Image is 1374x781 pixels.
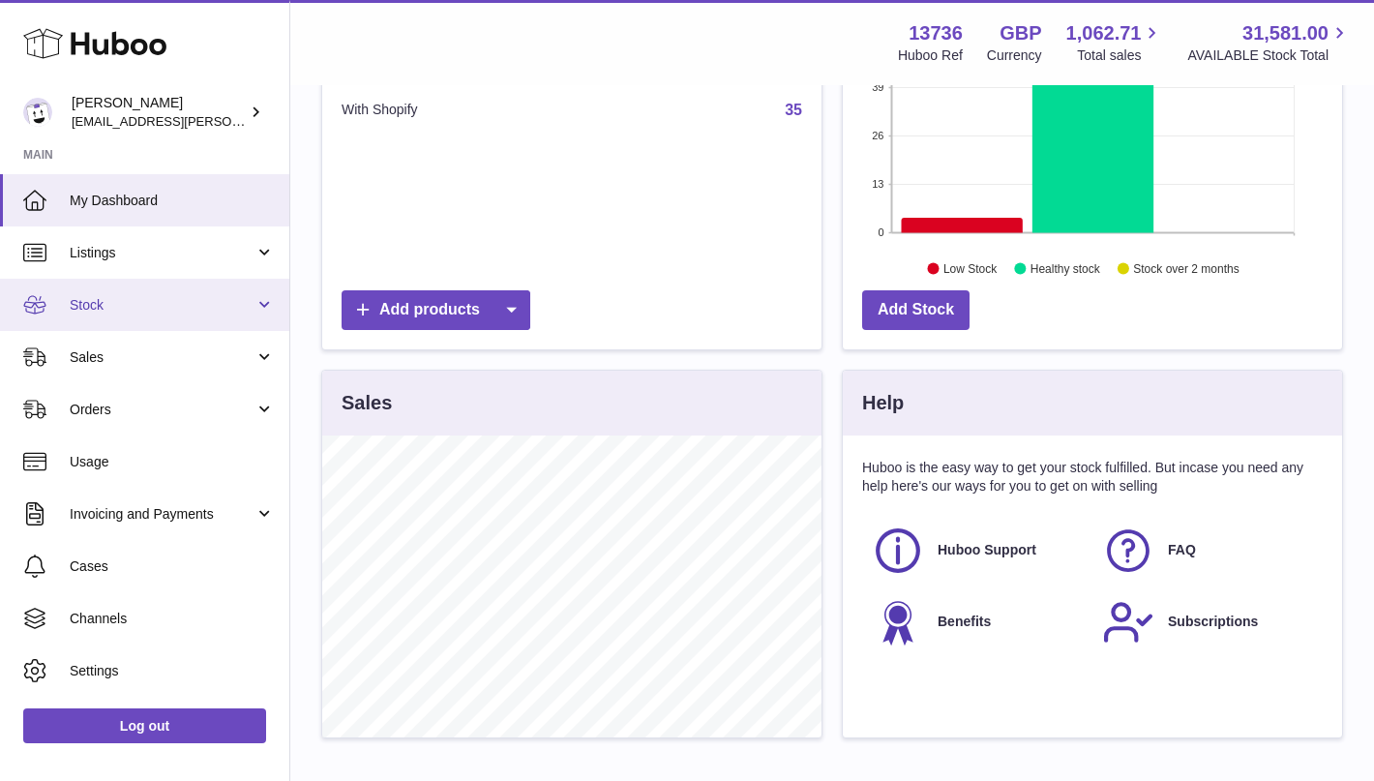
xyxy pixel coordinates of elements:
[342,390,392,416] h3: Sales
[70,453,275,471] span: Usage
[70,401,254,419] span: Orders
[938,541,1036,559] span: Huboo Support
[909,20,963,46] strong: 13736
[1168,541,1196,559] span: FAQ
[785,102,802,118] a: 35
[1133,261,1239,275] text: Stock over 2 months
[72,113,388,129] span: [EMAIL_ADDRESS][PERSON_NAME][DOMAIN_NAME]
[872,596,1083,648] a: Benefits
[70,244,254,262] span: Listings
[1000,20,1041,46] strong: GBP
[872,130,883,141] text: 26
[1242,20,1329,46] span: 31,581.00
[1077,46,1163,65] span: Total sales
[23,708,266,743] a: Log out
[1066,20,1164,65] a: 1,062.71 Total sales
[1102,596,1313,648] a: Subscriptions
[70,296,254,315] span: Stock
[872,81,883,93] text: 39
[1187,20,1351,65] a: 31,581.00 AVAILABLE Stock Total
[70,192,275,210] span: My Dashboard
[70,505,254,524] span: Invoicing and Payments
[1066,20,1142,46] span: 1,062.71
[898,46,963,65] div: Huboo Ref
[943,261,998,275] text: Low Stock
[987,46,1042,65] div: Currency
[938,613,991,631] span: Benefits
[1102,525,1313,577] a: FAQ
[23,98,52,127] img: horia@orea.uk
[862,290,970,330] a: Add Stock
[1187,46,1351,65] span: AVAILABLE Stock Total
[70,662,275,680] span: Settings
[872,525,1083,577] a: Huboo Support
[878,226,883,238] text: 0
[872,178,883,190] text: 13
[862,459,1323,496] p: Huboo is the easy way to get your stock fulfilled. But incase you need any help here's our ways f...
[342,290,530,330] a: Add products
[70,348,254,367] span: Sales
[1030,261,1101,275] text: Healthy stock
[70,610,275,628] span: Channels
[1168,613,1258,631] span: Subscriptions
[862,390,904,416] h3: Help
[322,85,591,135] td: With Shopify
[70,557,275,576] span: Cases
[72,94,246,131] div: [PERSON_NAME]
